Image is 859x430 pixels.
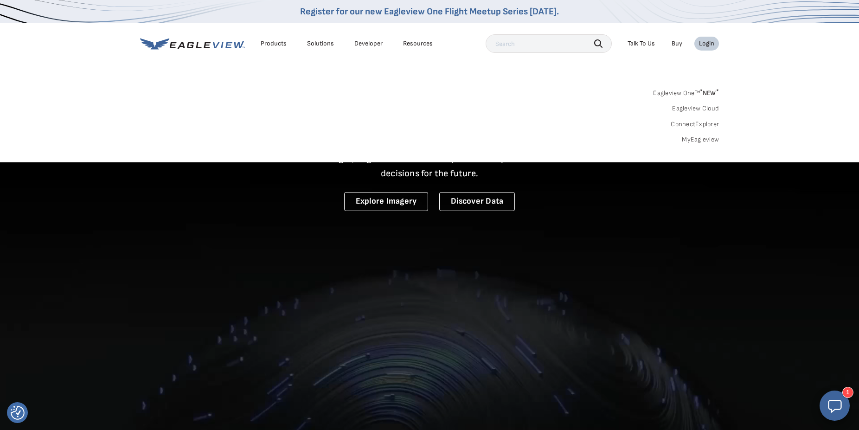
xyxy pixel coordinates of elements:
[682,135,719,144] a: MyEagleview
[403,39,433,48] div: Resources
[842,387,853,398] div: 1
[344,192,429,211] a: Explore Imagery
[628,39,655,48] div: Talk To Us
[354,39,383,48] a: Developer
[672,104,719,113] a: Eagleview Cloud
[820,391,850,421] button: Open chat window
[699,39,714,48] div: Login
[672,39,682,48] a: Buy
[700,89,719,97] span: NEW
[261,39,287,48] div: Products
[671,120,719,128] a: ConnectExplorer
[439,192,515,211] a: Discover Data
[653,86,719,97] a: Eagleview One™*NEW*
[11,406,25,420] button: Consent Preferences
[307,39,334,48] div: Solutions
[486,34,612,53] input: Search
[11,406,25,420] img: Revisit consent button
[300,6,559,17] a: Register for our new Eagleview One Flight Meetup Series [DATE].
